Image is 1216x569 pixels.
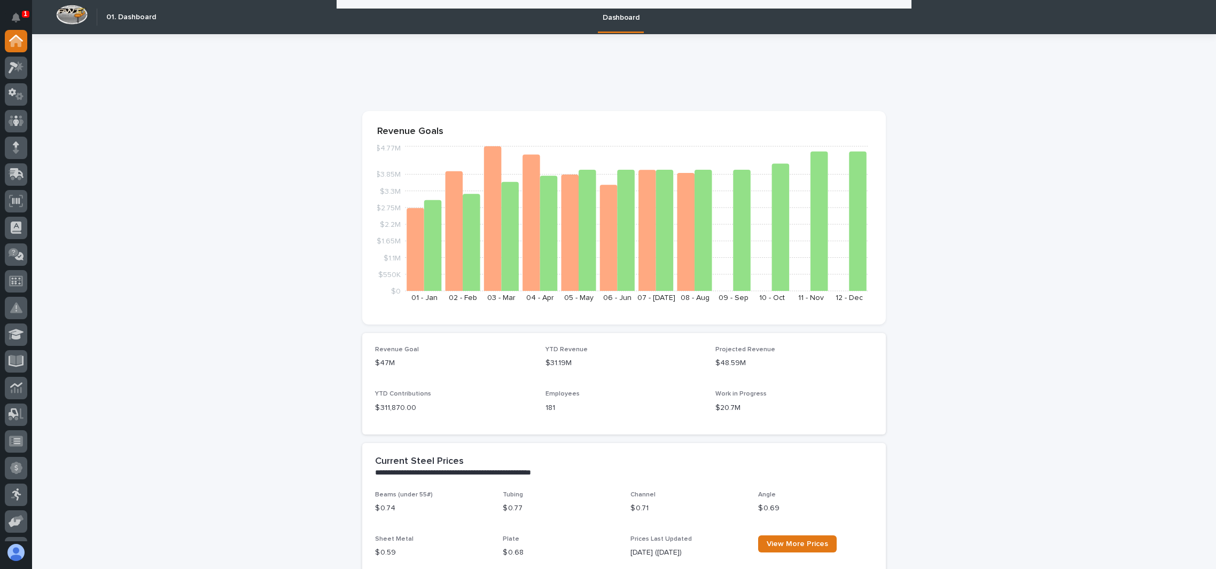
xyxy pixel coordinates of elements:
p: Revenue Goals [377,126,871,138]
span: Employees [545,391,580,397]
tspan: $4.77M [376,145,401,153]
text: 07 - [DATE] [637,294,675,302]
tspan: $3.3M [380,188,401,195]
tspan: $1.1M [384,255,401,262]
p: 1 [24,10,27,18]
text: 09 - Sep [719,294,749,302]
text: 11 - Nov [798,294,824,302]
tspan: $2.2M [380,221,401,228]
span: Revenue Goal [375,346,419,353]
p: $ 0.69 [758,503,873,514]
p: $ 311,870.00 [375,402,533,414]
img: Workspace Logo [56,5,88,25]
text: 03 - Mar [487,294,516,302]
tspan: $1.65M [377,238,401,246]
tspan: $2.75M [376,204,401,212]
tspan: $0 [391,288,401,295]
button: Notifications [5,6,27,29]
text: 08 - Aug [681,294,710,302]
span: YTD Contributions [375,391,431,397]
h2: 01. Dashboard [106,13,156,22]
tspan: $3.85M [376,171,401,179]
button: users-avatar [5,541,27,564]
text: 12 - Dec [836,294,863,302]
text: 05 - May [564,294,594,302]
p: $47M [375,358,533,369]
text: 02 - Feb [449,294,477,302]
span: View More Prices [767,540,828,548]
p: [DATE] ([DATE]) [630,547,745,558]
p: $ 0.71 [630,503,745,514]
span: Beams (under 55#) [375,492,433,498]
text: 06 - Jun [603,294,632,302]
p: $ 0.77 [503,503,618,514]
span: Projected Revenue [715,346,775,353]
p: $ 0.59 [375,547,490,558]
text: 10 - Oct [759,294,785,302]
div: Notifications1 [13,13,27,30]
text: 01 - Jan [411,294,438,302]
p: $ 0.74 [375,503,490,514]
span: Work in Progress [715,391,767,397]
p: $ 0.68 [503,547,618,558]
a: View More Prices [758,535,837,552]
p: $48.59M [715,358,873,369]
span: Prices Last Updated [630,536,692,542]
text: 04 - Apr [526,294,554,302]
span: YTD Revenue [545,346,588,353]
span: Tubing [503,492,523,498]
h2: Current Steel Prices [375,456,464,468]
span: Sheet Metal [375,536,414,542]
tspan: $550K [378,271,401,279]
span: Angle [758,492,776,498]
p: 181 [545,402,703,414]
span: Plate [503,536,519,542]
span: Channel [630,492,656,498]
p: $31.19M [545,358,703,369]
p: $20.7M [715,402,873,414]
